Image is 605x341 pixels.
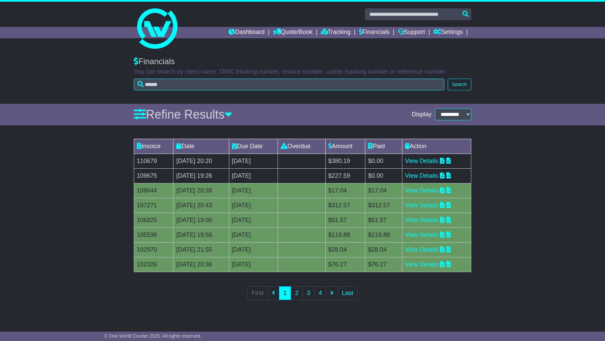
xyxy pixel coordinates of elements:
a: 1 [279,286,291,300]
span: Display [412,111,432,118]
td: [DATE] [229,257,278,272]
td: Overdue [278,139,325,154]
td: $28.04 [365,242,402,257]
td: [DATE] 20:36 [173,257,229,272]
td: $17.04 [365,183,402,198]
a: 3 [302,286,315,300]
td: $51.57 [365,213,402,227]
td: [DATE] 20:38 [173,183,229,198]
span: © One World Courier 2025. All rights reserved. [104,333,201,339]
td: Action [402,139,471,154]
a: Support [398,27,425,38]
td: $312.57 [325,198,365,213]
td: [DATE] 19:26 [173,168,229,183]
td: [DATE] 21:55 [173,242,229,257]
td: [DATE] [229,242,278,257]
td: 108644 [134,183,173,198]
td: 106825 [134,213,173,227]
a: Dashboard [229,27,265,38]
a: View Details [405,246,438,253]
td: [DATE] [229,227,278,242]
td: $312.57 [365,198,402,213]
td: $76.27 [325,257,365,272]
a: View Details [405,202,438,209]
a: 2 [291,286,303,300]
td: [DATE] [229,213,278,227]
td: [DATE] 19:00 [173,213,229,227]
td: [DATE] 20:20 [173,154,229,168]
a: View Details [405,231,438,238]
td: $28.04 [325,242,365,257]
a: View Details [405,172,438,179]
td: 107271 [134,198,173,213]
a: View Details [405,261,438,268]
td: [DATE] 19:56 [173,227,229,242]
td: 110679 [134,154,173,168]
td: $76.27 [365,257,402,272]
a: View Details [405,187,438,194]
td: [DATE] [229,183,278,198]
a: Refine Results [134,108,232,121]
td: Invoice [134,139,173,154]
td: $0.00 [365,154,402,168]
td: Due Date [229,139,278,154]
td: 105536 [134,227,173,242]
td: 102326 [134,257,173,272]
a: Tracking [321,27,351,38]
td: [DATE] [229,154,278,168]
td: Paid [365,139,402,154]
p: You can search by client name, OWC tracking number, invoice number, carrier tracking number or re... [134,68,471,76]
td: [DATE] [229,168,278,183]
td: $0.00 [365,168,402,183]
td: $51.57 [325,213,365,227]
td: $119.88 [365,227,402,242]
td: $119.88 [325,227,365,242]
div: Financials [134,57,471,67]
a: Quote/Book [273,27,313,38]
a: 4 [314,286,326,300]
td: $380.19 [325,154,365,168]
a: Settings [433,27,463,38]
td: Amount [325,139,365,154]
td: [DATE] [229,198,278,213]
td: [DATE] 20:43 [173,198,229,213]
td: $17.04 [325,183,365,198]
td: 109675 [134,168,173,183]
button: Search [448,79,471,90]
td: $227.59 [325,168,365,183]
td: Date [173,139,229,154]
td: 102970 [134,242,173,257]
a: Financials [359,27,390,38]
a: View Details [405,217,438,223]
a: View Details [405,158,438,164]
a: Last [337,286,358,300]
